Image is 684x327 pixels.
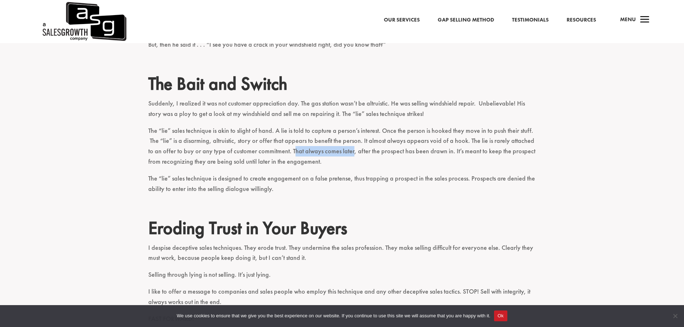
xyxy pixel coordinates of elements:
[148,286,536,314] p: I like to offer a message to companies and sales people who employ this technique and any other d...
[494,310,507,321] button: Ok
[148,243,536,270] p: I despise deceptive sales techniques. They erode trust. They undermine the sales profession. They...
[148,173,536,201] p: The “lie” sales technique is designed to create engagement on a false pretense, thus trapping a p...
[148,98,536,126] p: Suddenly, I realized it was not customer appreciation day. The gas station wasn’t be altruistic. ...
[148,126,536,173] p: The “lie” sales technique is akin to slight of hand. A lie is told to capture a person’s interest...
[620,16,636,23] span: Menu
[638,13,652,27] span: a
[148,270,536,286] p: Selling through lying is not selling. It’s just lying.
[512,15,549,25] a: Testimonials
[384,15,420,25] a: Our Services
[177,312,490,319] span: We use cookies to ensure that we give you the best experience on our website. If you continue to ...
[671,312,679,319] span: No
[148,73,536,98] h2: The Bait and Switch
[148,217,536,242] h2: Eroding Trust in Your Buyers
[438,15,494,25] a: Gap Selling Method
[567,15,596,25] a: Resources
[148,39,536,56] p: But, then he said it . . . “I see you have a crack in your windshield right, did you know that?”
